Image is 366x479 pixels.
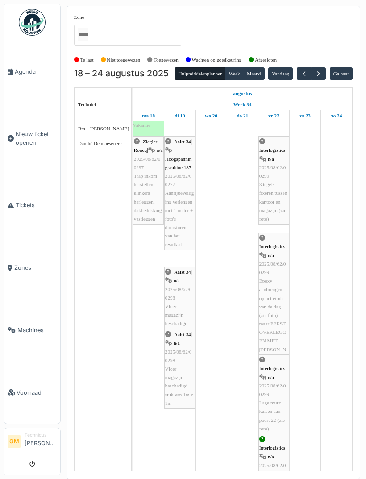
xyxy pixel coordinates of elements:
span: 2025/08/62/00298 [165,349,192,363]
a: 18 augustus 2025 [231,88,254,99]
span: Lage muur kuisen aan poort 22 (zie foto) [259,400,285,431]
button: Volgende [311,67,326,80]
span: Tickets [16,201,57,209]
li: [PERSON_NAME] [25,432,57,451]
span: n/a [268,375,274,380]
a: 19 augustus 2025 [172,110,187,121]
a: Agenda [4,41,60,103]
span: Agenda [15,67,57,76]
span: n/a [268,454,274,459]
span: Vloer magazijn beschadigd [165,304,187,326]
span: n/a [174,340,180,346]
span: Aanrijbeveiliging verlengen met 1 meter + foto's doorsturen van het resultaat [165,190,194,247]
span: Vakantie [133,122,150,128]
label: Toegewezen [154,56,179,64]
a: 22 augustus 2025 [266,110,281,121]
span: Voorraad [17,388,57,397]
div: | [165,137,194,249]
span: Nieuw ticket openen [16,130,57,147]
span: 2025/08/62/00297 [134,156,161,170]
span: 3 tegels fixeren tussen kantoor en magazijn (zie foto) [259,182,287,221]
span: 2025/08/62/00277 [165,173,192,187]
span: n/a [157,147,163,153]
a: Zones [4,237,60,299]
div: | [134,137,163,223]
label: Afgesloten [255,56,277,64]
div: | [259,234,288,362]
div: Technicus [25,432,57,438]
a: Machines [4,299,60,362]
div: | [165,330,194,408]
a: Voorraad [4,361,60,424]
a: 21 augustus 2025 [234,110,250,121]
span: Ziegler Roncq [134,139,158,153]
span: Aalst 34 [174,269,191,275]
span: Interlogistics [259,147,285,153]
button: Hulpmiddelenplanner [175,67,225,80]
div: | [165,268,194,328]
a: Nieuw ticket openen [4,103,60,174]
a: Tickets [4,174,60,237]
span: Hoogspanningscabine 187 [165,156,192,170]
a: 18 augustus 2025 [140,110,157,121]
label: Zone [74,13,84,21]
a: GM Technicus[PERSON_NAME] [8,432,57,453]
span: Trap inkom herstellen, klinkers herleggen, dakbedekking vastleggen [134,173,162,221]
span: 2025/08/62/00298 [165,287,192,300]
li: GM [8,435,21,448]
span: Technici [78,102,96,107]
span: n/a [174,278,180,283]
button: Ga naar [330,67,353,80]
label: Niet toegewezen [107,56,140,64]
span: Vloer magazijn beschadigd stuk van 1m x 1m [165,366,193,406]
span: Machines [17,326,57,334]
a: 24 augustus 2025 [329,110,345,121]
div: | [259,356,288,433]
h2: 18 – 24 augustus 2025 [74,68,169,79]
span: n/a [268,253,274,258]
a: Week 34 [231,99,254,110]
button: Week [225,67,244,80]
span: Danthé De maeseneer [78,141,122,146]
label: Te laat [80,56,94,64]
span: Interlogistics [259,366,285,371]
span: Epoxy aanbrengen op het einde van de dag (zie foto) maar EERST OVERLEGGEN MET [PERSON_NAME] [259,278,286,361]
span: Aalst 34 [174,332,191,337]
span: Interlogistics [259,445,285,450]
span: Zones [14,263,57,272]
span: 2025/08/62/00299 [259,462,286,476]
span: n/a [268,156,274,162]
span: 2025/08/62/00299 [259,261,286,275]
img: Badge_color-CXgf-gQk.svg [19,9,46,36]
span: Interlogistics [259,244,285,249]
span: 2025/08/62/00299 [259,383,286,397]
a: 23 augustus 2025 [297,110,313,121]
label: Wachten op goedkeuring [192,56,242,64]
a: 20 augustus 2025 [203,110,220,121]
span: Aalst 34 [174,139,191,144]
button: Maand [243,67,265,80]
span: 2025/08/62/00299 [259,165,286,179]
button: Vandaag [268,67,293,80]
div: | [259,137,288,223]
button: Vorige [297,67,312,80]
span: Bm - [PERSON_NAME] [78,126,129,131]
input: Alles [78,28,88,41]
